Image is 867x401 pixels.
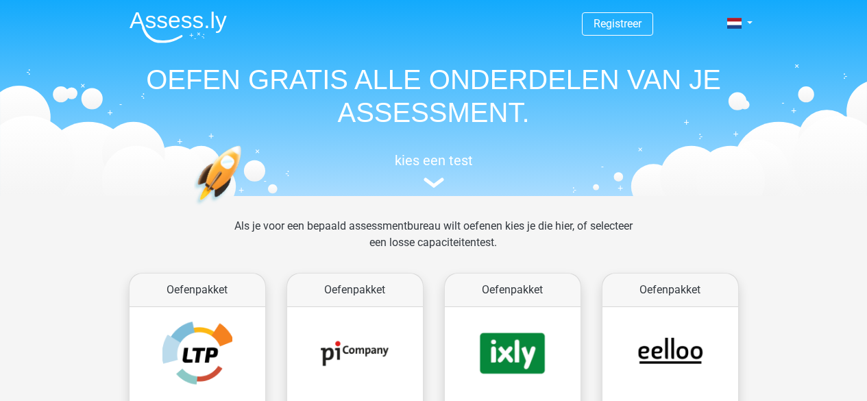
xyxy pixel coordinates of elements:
[130,11,227,43] img: Assessly
[119,63,749,129] h1: OEFEN GRATIS ALLE ONDERDELEN VAN JE ASSESSMENT.
[194,145,295,269] img: oefenen
[119,152,749,189] a: kies een test
[223,218,644,267] div: Als je voor een bepaald assessmentbureau wilt oefenen kies je die hier, of selecteer een losse ca...
[424,178,444,188] img: assessment
[119,152,749,169] h5: kies een test
[594,17,642,30] a: Registreer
